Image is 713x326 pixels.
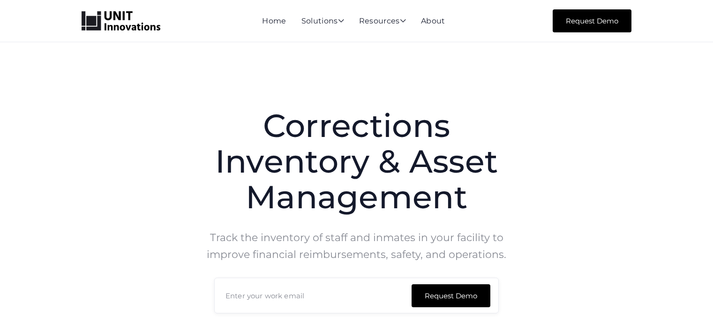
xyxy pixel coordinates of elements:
span:  [338,17,344,24]
form: Get Started Form [214,278,499,313]
span:  [400,17,406,24]
div: Resources [359,17,406,26]
div: Solutions [301,17,344,26]
div: Solutions [301,17,344,26]
div: Resources [359,17,406,26]
input: Enter your work email [214,278,499,313]
iframe: Chat Widget [666,281,713,326]
input: Request Demo [412,284,490,307]
a: Request Demo [553,9,631,32]
a: home [82,11,160,31]
h1: Corrections Inventory & Asset Management [199,108,514,215]
a: Home [262,16,286,25]
p: Track the inventory of staff and inmates in your facility to improve financial reimbursements, sa... [199,229,514,263]
a: About [421,16,445,25]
